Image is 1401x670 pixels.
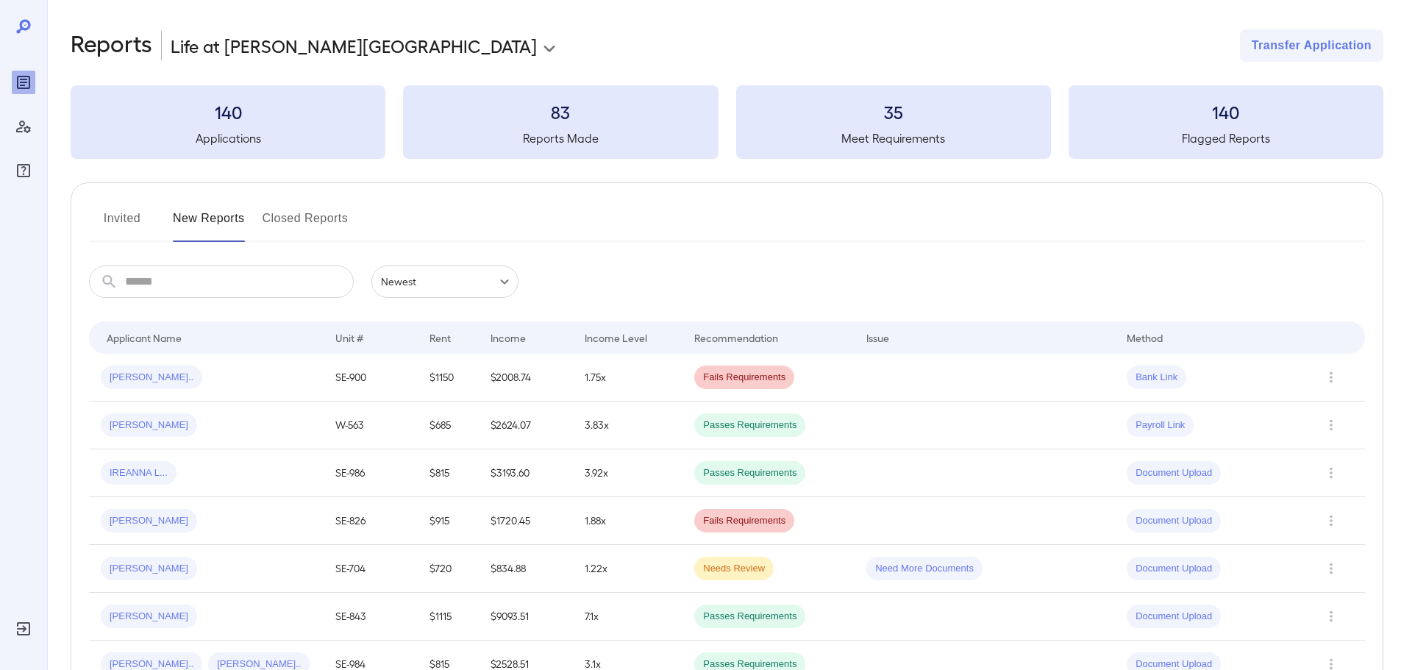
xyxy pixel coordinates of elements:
[1127,514,1221,528] span: Document Upload
[1127,610,1221,624] span: Document Upload
[12,617,35,641] div: Log Out
[1319,605,1343,628] button: Row Actions
[1127,466,1221,480] span: Document Upload
[573,354,682,402] td: 1.75x
[429,329,453,346] div: Rent
[171,34,537,57] p: Life at [PERSON_NAME][GEOGRAPHIC_DATA]
[479,402,573,449] td: $2624.07
[694,329,778,346] div: Recommendation
[573,497,682,545] td: 1.88x
[491,329,526,346] div: Income
[418,402,479,449] td: $685
[479,593,573,641] td: $9093.51
[1319,366,1343,389] button: Row Actions
[418,449,479,497] td: $815
[324,545,418,593] td: SE-704
[173,207,245,242] button: New Reports
[335,329,363,346] div: Unit #
[866,562,983,576] span: Need More Documents
[418,545,479,593] td: $720
[324,449,418,497] td: SE-986
[866,329,890,346] div: Issue
[403,129,718,147] h5: Reports Made
[101,466,177,480] span: IREANNA L...
[324,497,418,545] td: SE-826
[694,562,774,576] span: Needs Review
[1069,100,1383,124] h3: 140
[573,402,682,449] td: 3.83x
[1319,461,1343,485] button: Row Actions
[101,418,197,432] span: [PERSON_NAME]
[694,418,805,432] span: Passes Requirements
[694,466,805,480] span: Passes Requirements
[101,610,197,624] span: [PERSON_NAME]
[1240,29,1383,62] button: Transfer Application
[12,115,35,138] div: Manage Users
[107,329,182,346] div: Applicant Name
[1069,129,1383,147] h5: Flagged Reports
[324,354,418,402] td: SE-900
[479,354,573,402] td: $2008.74
[418,354,479,402] td: $1150
[694,514,794,528] span: Fails Requirements
[1127,329,1163,346] div: Method
[324,593,418,641] td: SE-843
[324,402,418,449] td: W-563
[479,497,573,545] td: $1720.45
[101,514,197,528] span: [PERSON_NAME]
[403,100,718,124] h3: 83
[736,100,1051,124] h3: 35
[479,545,573,593] td: $834.88
[1319,413,1343,437] button: Row Actions
[89,207,155,242] button: Invited
[71,129,385,147] h5: Applications
[1127,562,1221,576] span: Document Upload
[1319,509,1343,532] button: Row Actions
[573,449,682,497] td: 3.92x
[71,85,1383,159] summary: 140Applications83Reports Made35Meet Requirements140Flagged Reports
[694,610,805,624] span: Passes Requirements
[101,562,197,576] span: [PERSON_NAME]
[479,449,573,497] td: $3193.60
[71,100,385,124] h3: 140
[573,545,682,593] td: 1.22x
[418,497,479,545] td: $915
[12,71,35,94] div: Reports
[71,29,152,62] h2: Reports
[1127,371,1186,385] span: Bank Link
[418,593,479,641] td: $1115
[694,371,794,385] span: Fails Requirements
[1127,418,1194,432] span: Payroll Link
[263,207,349,242] button: Closed Reports
[12,159,35,182] div: FAQ
[585,329,647,346] div: Income Level
[1319,557,1343,580] button: Row Actions
[101,371,202,385] span: [PERSON_NAME]..
[371,265,518,298] div: Newest
[736,129,1051,147] h5: Meet Requirements
[573,593,682,641] td: 7.1x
